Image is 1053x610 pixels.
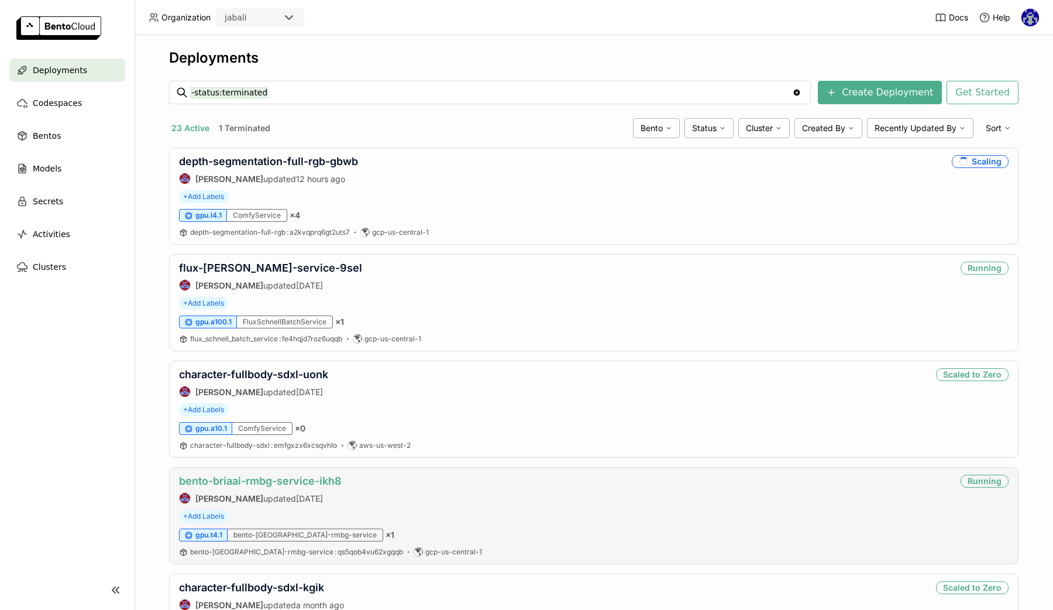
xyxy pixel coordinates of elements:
strong: [PERSON_NAME] [195,387,263,397]
strong: [PERSON_NAME] [195,600,263,610]
img: Jhonatan Oliveira [180,493,190,503]
img: Jhonatan Oliveira [180,386,190,397]
a: Secrets [9,190,125,213]
div: Deployments [169,49,1018,67]
a: Activities [9,222,125,246]
span: × 1 [335,317,344,327]
span: +Add Labels [179,297,228,310]
span: flux_schnell_batch_service fe4hqjd7roz6uqqb [190,334,342,343]
div: Help [979,12,1010,23]
a: bento-[GEOGRAPHIC_DATA]-rmbg-service:qs5qob4vu62xgqqb [190,547,403,557]
div: Status [684,118,734,138]
span: Status [692,123,717,133]
span: : [271,441,273,450]
a: Deployments [9,59,125,82]
span: Help [993,12,1010,23]
span: Bentos [33,129,61,143]
span: gcp-us-central-1 [364,334,421,344]
span: Secrets [33,194,63,208]
span: [DATE] [296,494,323,503]
div: ComfyService [227,209,287,222]
span: Models [33,162,61,176]
div: Running [961,475,1009,488]
span: gpu.a10.1 [195,424,227,433]
span: +Add Labels [179,190,228,203]
span: +Add Labels [179,403,228,416]
a: depth-segmentation-full-rgb:a2kvqprq6gt2uts7 [190,228,350,237]
div: bento-[GEOGRAPHIC_DATA]-rmbg-service [228,529,383,542]
span: : [287,228,288,237]
div: FluxSchnellBatchService [237,316,333,328]
span: depth-segmentation-full-rgb a2kvqprq6gt2uts7 [190,228,350,237]
span: Organization [161,12,211,23]
span: bento-[GEOGRAPHIC_DATA]-rmbg-service qs5qob4vu62xgqqb [190,547,403,556]
a: Models [9,157,125,180]
button: 1 Terminated [216,121,273,136]
div: Recently Updated By [867,118,973,138]
span: a month ago [296,600,344,610]
input: Search [190,83,792,102]
strong: [PERSON_NAME] [195,174,263,184]
div: Running [961,262,1009,275]
span: gcp-us-central-1 [372,228,429,237]
a: bento-briaai-rmbg-service-ikh8 [179,475,342,487]
a: Docs [935,12,968,23]
svg: Clear value [792,88,801,97]
a: character-fullbody-sdxl:emfgxzx6xcsqvhlo [190,441,337,450]
span: +Add Labels [179,510,228,523]
div: Scaling [952,155,1009,168]
div: Scaled to Zero [936,368,1009,381]
span: Docs [949,12,968,23]
div: updated [179,492,342,504]
div: Scaled to Zero [936,581,1009,594]
button: Create Deployment [818,81,942,104]
span: Codespaces [33,96,82,110]
span: : [279,334,281,343]
a: Bentos [9,124,125,148]
input: Selected jabali. [248,12,249,24]
span: [DATE] [296,280,323,290]
a: flux_schnell_batch_service:fe4hqjd7roz6uqqb [190,334,342,344]
span: : [335,547,336,556]
strong: [PERSON_NAME] [195,280,263,290]
span: 12 hours ago [296,174,345,184]
button: 23 Active [169,121,212,136]
a: Codespaces [9,91,125,115]
span: character-fullbody-sdxl emfgxzx6xcsqvhlo [190,441,337,450]
span: aws-us-west-2 [359,441,411,450]
div: Cluster [738,118,790,138]
span: gpu.l4.1 [195,211,222,220]
span: × 1 [386,530,394,540]
img: Fernando Silveira [1021,9,1039,26]
div: updated [179,173,358,184]
div: Sort [978,118,1018,138]
a: depth-segmentation-full-rgb-gbwb [179,155,358,167]
span: gcp-us-central-1 [425,547,482,557]
span: [DATE] [296,387,323,397]
button: Get Started [947,81,1018,104]
div: updated [179,279,362,291]
img: Jhonatan Oliveira [180,173,190,184]
a: character-fullbody-sdxl-kgik [179,581,324,594]
span: × 0 [295,423,305,434]
div: Created By [794,118,862,138]
div: ComfyService [232,422,292,435]
span: Cluster [746,123,773,133]
a: character-fullbody-sdxl-uonk [179,368,328,381]
span: Bento [641,123,663,133]
span: Clusters [33,260,66,274]
img: logo [16,16,101,40]
span: Recently Updated By [875,123,956,133]
img: Jhonatan Oliveira [180,599,190,610]
span: × 4 [290,210,300,221]
span: Created By [802,123,845,133]
div: jabali [225,12,247,23]
span: Activities [33,227,70,241]
span: Deployments [33,63,87,77]
strong: [PERSON_NAME] [195,494,263,503]
span: Sort [986,123,1002,133]
div: updated [179,386,328,397]
img: Jhonatan Oliveira [180,280,190,290]
span: gpu.t4.1 [195,530,222,540]
i: loading [957,155,969,167]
